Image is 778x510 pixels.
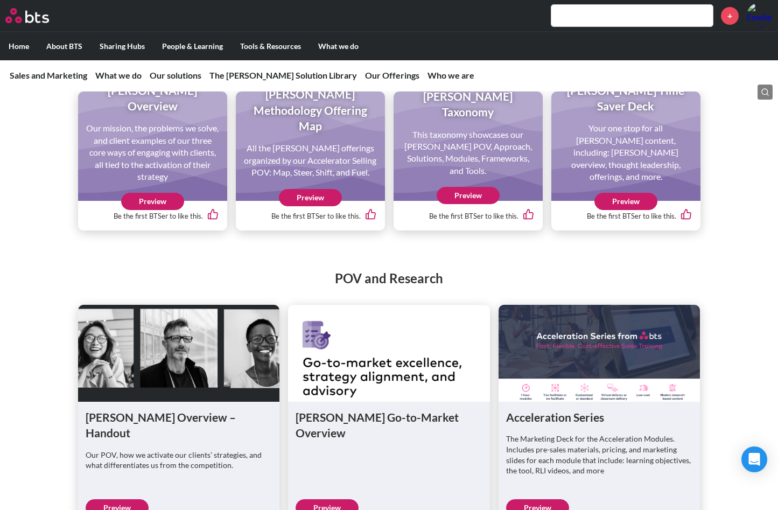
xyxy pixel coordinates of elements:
h1: [PERSON_NAME] Overview – Handout [86,409,272,441]
a: The [PERSON_NAME] Solution Library [209,70,357,80]
h1: [PERSON_NAME] Overview [86,82,220,114]
a: + [721,7,739,25]
p: All the [PERSON_NAME] offerings organized by our Accelerator Selling POV: Map, Steer, Shift, and ... [243,142,377,178]
p: Your one stop for all [PERSON_NAME] content, including: [PERSON_NAME] overview, thought leadershi... [559,122,693,183]
div: Open Intercom Messenger [741,446,767,472]
label: People & Learning [153,32,232,60]
div: Be the first BTSer to like this. [87,201,219,230]
a: Who we are [427,70,474,80]
img: Emelie Linden [747,3,773,29]
p: Our POV, how we activate our clients’ strategies, and what differentiates us from the competition. [86,450,272,471]
div: Be the first BTSer to like this. [560,201,692,230]
label: Sharing Hubs [91,32,153,60]
div: Be the first BTSer to like this. [402,201,534,230]
h1: Acceleration Series [506,409,693,425]
a: Sales and Marketing [10,70,87,80]
img: BTS Logo [5,8,49,23]
label: About BTS [38,32,91,60]
p: This taxonomy showcases our [PERSON_NAME] POV, Approach, Solutions, Modules, Frameworks, and Tools. [401,129,535,177]
label: Tools & Resources [232,32,310,60]
a: What we do [95,70,142,80]
a: Go home [5,8,69,23]
a: Preview [121,193,184,210]
a: Preview [279,189,342,206]
a: Preview [437,187,500,204]
label: What we do [310,32,367,60]
p: The Marketing Deck for the Acceleration Modules. Includes pre-sales materials, pricing, and marke... [506,434,693,476]
h1: [PERSON_NAME] Taxonomy [401,88,535,120]
h1: [PERSON_NAME] Time Saver Deck [559,82,693,114]
p: Our mission, the problems we solve, and client examples of our three core ways of engaging with c... [86,122,220,183]
h1: [PERSON_NAME] Go-to-Market Overview [296,409,482,441]
a: Profile [747,3,773,29]
a: Preview [594,193,657,210]
div: Be the first BTSer to like this. [244,201,376,230]
a: Our solutions [150,70,201,80]
h1: [PERSON_NAME] Methodology Offering Map [243,86,377,134]
a: Our Offerings [365,70,419,80]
